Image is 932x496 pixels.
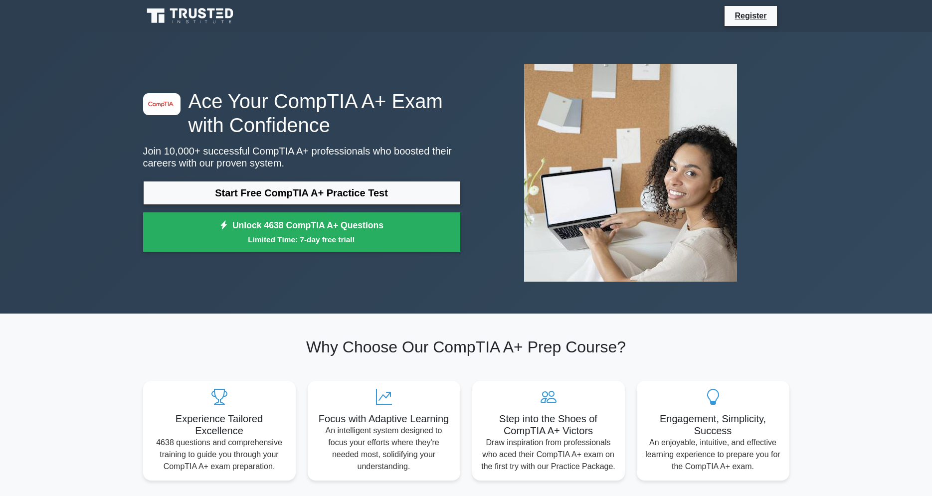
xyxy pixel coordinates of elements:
h1: Ace Your CompTIA A+ Exam with Confidence [143,89,460,137]
h5: Focus with Adaptive Learning [316,413,452,425]
a: Unlock 4638 CompTIA A+ QuestionsLimited Time: 7-day free trial! [143,212,460,252]
h5: Step into the Shoes of CompTIA A+ Victors [480,413,617,437]
small: Limited Time: 7-day free trial! [156,234,448,245]
h5: Engagement, Simplicity, Success [645,413,781,437]
p: An intelligent system designed to focus your efforts where they're needed most, solidifying your ... [316,425,452,473]
a: Register [729,9,772,22]
p: 4638 questions and comprehensive training to guide you through your CompTIA A+ exam preparation. [151,437,288,473]
a: Start Free CompTIA A+ Practice Test [143,181,460,205]
h2: Why Choose Our CompTIA A+ Prep Course? [143,337,789,356]
h5: Experience Tailored Excellence [151,413,288,437]
p: An enjoyable, intuitive, and effective learning experience to prepare you for the CompTIA A+ exam. [645,437,781,473]
p: Draw inspiration from professionals who aced their CompTIA A+ exam on the first try with our Prac... [480,437,617,473]
p: Join 10,000+ successful CompTIA A+ professionals who boosted their careers with our proven system. [143,145,460,169]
